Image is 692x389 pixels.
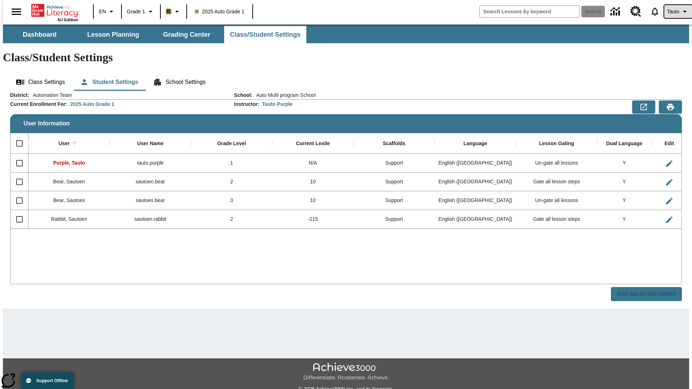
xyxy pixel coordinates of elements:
[53,179,85,184] span: Bear, Sautoen
[191,191,272,210] div: 3
[659,100,682,113] button: Print Preview
[137,140,164,147] div: User Name
[163,31,210,39] span: Grading Center
[662,213,677,227] button: Edit User
[272,191,353,210] div: 10
[70,100,114,108] div: 2025 Auto Grade 1
[10,92,29,98] h2: District :
[354,191,435,210] div: Support
[516,154,597,173] div: Un-gate all lessons
[53,197,85,203] span: Bear, Sautoes
[354,210,435,229] div: Support
[77,26,149,43] button: Lesson Planning
[539,140,574,147] div: Lesson Gating
[597,173,651,191] div: Y
[354,173,435,191] div: Support
[99,8,106,15] span: EN
[191,173,272,191] div: 2
[31,3,78,18] a: Home
[87,31,139,39] span: Lesson Planning
[234,101,259,107] h2: Instructor :
[662,156,677,171] button: Edit User
[31,3,78,22] div: Home
[195,8,245,15] span: 2025 Auto Grade 1
[10,73,71,91] button: Class Settings
[124,5,158,18] button: Grade: Grade 1, Select a grade
[272,173,353,191] div: 10
[147,73,211,91] button: School Settings
[662,175,677,189] button: Edit User
[23,120,70,127] span: User Information
[230,31,301,39] span: Class/Student Settings
[435,173,516,191] div: English (US)
[51,216,87,222] span: Rabbit, Sautoen
[234,92,252,98] h2: School :
[163,5,184,18] button: Boost Class color is light brown. Change class color
[191,154,272,173] div: 1
[253,91,316,99] span: Auto Multi program School
[127,8,145,15] span: Grade 1
[3,26,307,43] div: SubNavbar
[3,24,689,43] div: SubNavbar
[646,2,664,21] a: Notifications
[29,91,72,99] span: Automation Team
[606,2,626,22] a: Data Center
[6,1,27,22] button: Open side menu
[74,73,144,91] button: Student Settings
[191,210,272,229] div: 2
[626,2,646,21] a: Resource Center, Will open in new tab
[664,5,692,18] button: Profile/Settings
[516,173,597,191] div: Gate all lesson steps
[296,140,330,147] div: Current Lexile
[597,210,651,229] div: Y
[110,191,191,210] div: sautoes.bear
[597,154,651,173] div: Y
[632,100,655,113] button: Export to CSV
[4,26,76,43] button: Dashboard
[58,18,78,22] span: NJ Edition
[516,210,597,229] div: Gate all lesson steps
[53,160,85,166] span: Purple, Tauto
[383,140,405,147] div: Scaffolds
[303,363,389,381] img: Achieve3000 Differentiate Accelerate Achieve
[463,140,487,147] div: Language
[597,191,651,210] div: Y
[96,5,119,18] button: Language: EN, Select a language
[224,26,306,43] button: Class/Student Settings
[262,100,293,108] div: Tauto Purple
[354,154,435,173] div: Support
[22,372,74,389] button: Support Offline
[110,210,191,229] div: sautoen.rabbit
[23,31,57,39] span: Dashboard
[435,191,516,210] div: English (US)
[272,210,353,229] div: -215
[272,154,353,173] div: N/A
[58,140,70,147] div: User
[10,101,67,107] h2: Current Enrollment For :
[516,191,597,210] div: Un-gate all lessons
[36,378,68,383] span: Support Offline
[435,154,516,173] div: English (US)
[110,173,191,191] div: sautoen.bear
[151,26,223,43] button: Grading Center
[110,154,191,173] div: tauto.purple
[10,73,682,91] div: Class/Student Settings
[435,210,516,229] div: English (US)
[662,194,677,208] button: Edit User
[667,8,679,15] span: Tauto
[3,51,689,64] h1: Class/Student Settings
[167,7,170,16] span: B
[10,91,682,301] div: User Information
[480,6,579,17] input: search field
[665,140,674,147] div: Edit
[606,140,642,147] div: Dual Language
[217,140,246,147] div: Grade Level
